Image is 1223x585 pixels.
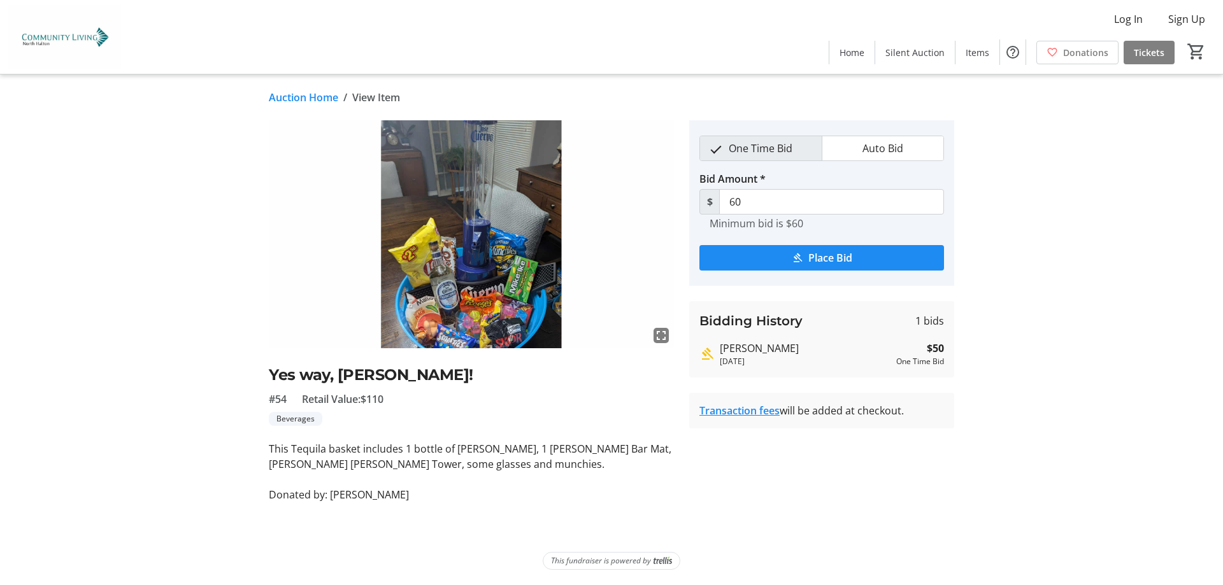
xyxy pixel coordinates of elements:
[829,41,875,64] a: Home
[269,391,287,407] span: #54
[302,391,383,407] span: Retail Value: $110
[352,90,400,105] span: View Item
[1124,41,1175,64] a: Tickets
[269,441,674,472] p: This Tequila basket includes 1 bottle of [PERSON_NAME], 1 [PERSON_NAME] Bar Mat, [PERSON_NAME] [P...
[8,5,121,69] img: Community Living North Halton's Logo
[896,356,944,367] div: One Time Bid
[966,46,989,59] span: Items
[654,556,672,565] img: Trellis Logo
[710,217,803,230] tr-hint: Minimum bid is $60
[269,412,322,426] tr-label-badge: Beverages
[654,328,669,343] mat-icon: fullscreen
[699,171,766,187] label: Bid Amount *
[721,136,800,160] span: One Time Bid
[855,136,911,160] span: Auto Bid
[1114,11,1143,27] span: Log In
[1000,39,1026,65] button: Help
[269,90,338,105] a: Auction Home
[1168,11,1205,27] span: Sign Up
[269,120,674,348] img: Image
[885,46,945,59] span: Silent Auction
[875,41,955,64] a: Silent Auction
[699,403,944,418] div: will be added at checkout.
[269,363,674,386] h2: Yes way, [PERSON_NAME]!
[699,404,780,418] a: Transaction fees
[1104,9,1153,29] button: Log In
[699,311,803,330] h3: Bidding History
[915,313,944,328] span: 1 bids
[269,487,674,502] p: Donated by: [PERSON_NAME]
[1134,46,1164,59] span: Tickets
[551,555,651,567] span: This fundraiser is powered by
[720,356,891,367] div: [DATE]
[840,46,864,59] span: Home
[1185,40,1208,63] button: Cart
[927,341,944,356] strong: $50
[1063,46,1108,59] span: Donations
[1036,41,1119,64] a: Donations
[808,250,852,265] span: Place Bid
[343,90,347,105] span: /
[699,189,720,215] span: $
[699,346,715,362] mat-icon: Highest bid
[1158,9,1215,29] button: Sign Up
[955,41,999,64] a: Items
[699,245,944,271] button: Place Bid
[720,341,891,356] div: [PERSON_NAME]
